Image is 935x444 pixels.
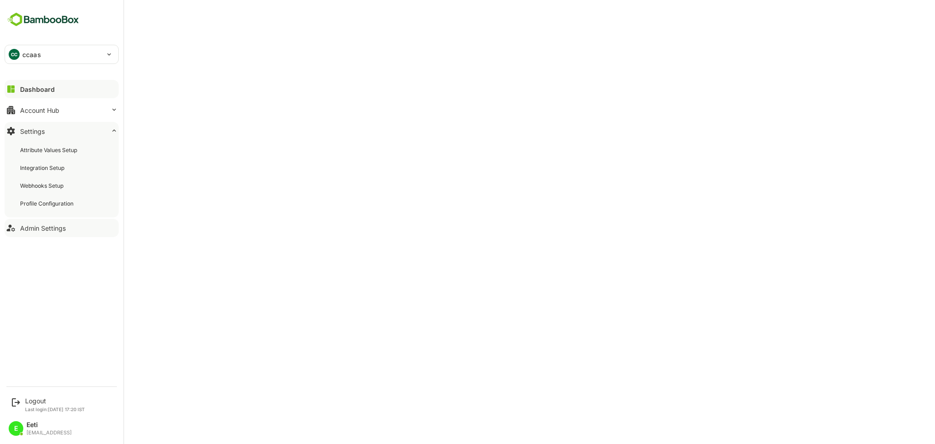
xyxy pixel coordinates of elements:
[5,80,119,98] button: Dashboard
[5,11,82,28] img: BambooboxFullLogoMark.5f36c76dfaba33ec1ec1367b70bb1252.svg
[9,49,20,60] div: CC
[25,397,85,405] div: Logout
[26,430,72,436] div: [EMAIL_ADDRESS]
[20,182,65,190] div: Webhooks Setup
[5,45,118,63] div: CCccaas
[5,101,119,119] button: Account Hub
[26,421,72,429] div: Eeti
[20,200,75,207] div: Profile Configuration
[20,224,66,232] div: Admin Settings
[25,407,85,412] p: Last login: [DATE] 17:20 IST
[5,219,119,237] button: Admin Settings
[9,421,23,436] div: E
[22,50,41,59] p: ccaas
[20,146,79,154] div: Attribute Values Setup
[20,106,59,114] div: Account Hub
[5,122,119,140] button: Settings
[20,85,55,93] div: Dashboard
[20,127,45,135] div: Settings
[20,164,66,172] div: Integration Setup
